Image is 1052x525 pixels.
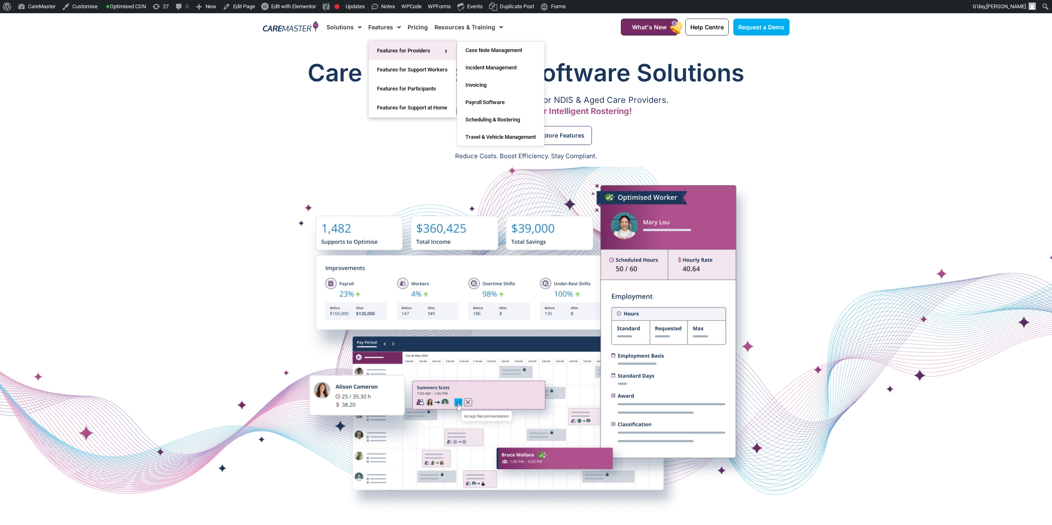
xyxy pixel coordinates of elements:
span: Request a Demo [738,24,785,31]
p: Reduce Costs. Boost Efficiency. Stay Compliant. [5,152,1047,161]
span: Edit with Elementor [271,3,316,10]
span: What's New [632,24,667,31]
a: Invoicing [457,76,544,94]
a: Features [368,13,401,41]
a: Payroll Software [457,94,544,111]
nav: Menu [327,13,600,41]
a: Request a Demo [733,19,790,36]
img: CareMaster Logo [263,21,319,33]
ul: Features for Providers [457,41,544,146]
a: What's New [621,19,678,36]
span: Help Centre [690,24,724,31]
span: [PERSON_NAME] [986,3,1026,10]
a: Features for Participants [369,79,456,98]
h1: Care Management Software Solutions [263,56,790,89]
a: Features for Providers [369,41,456,60]
a: Resources & Training [434,13,503,41]
a: Explore Features [530,126,592,145]
div: Focus keyphrase not set [334,4,339,9]
a: Travel & Vehicle Management [457,128,544,146]
a: Help Centre [685,19,729,36]
p: A Comprehensive Software Ecosystem for NDIS & Aged Care Providers. [263,97,790,103]
a: Pricing [408,13,428,41]
a: Features for Support Workers [369,60,456,79]
ul: Features [368,41,456,118]
a: Incident Management [457,59,544,76]
span: Explore Features [537,133,584,138]
a: Solutions [327,13,362,41]
a: Features for Support at Home [369,98,456,117]
a: Case Note Management [457,42,544,59]
a: Scheduling & Rostering [457,111,544,128]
